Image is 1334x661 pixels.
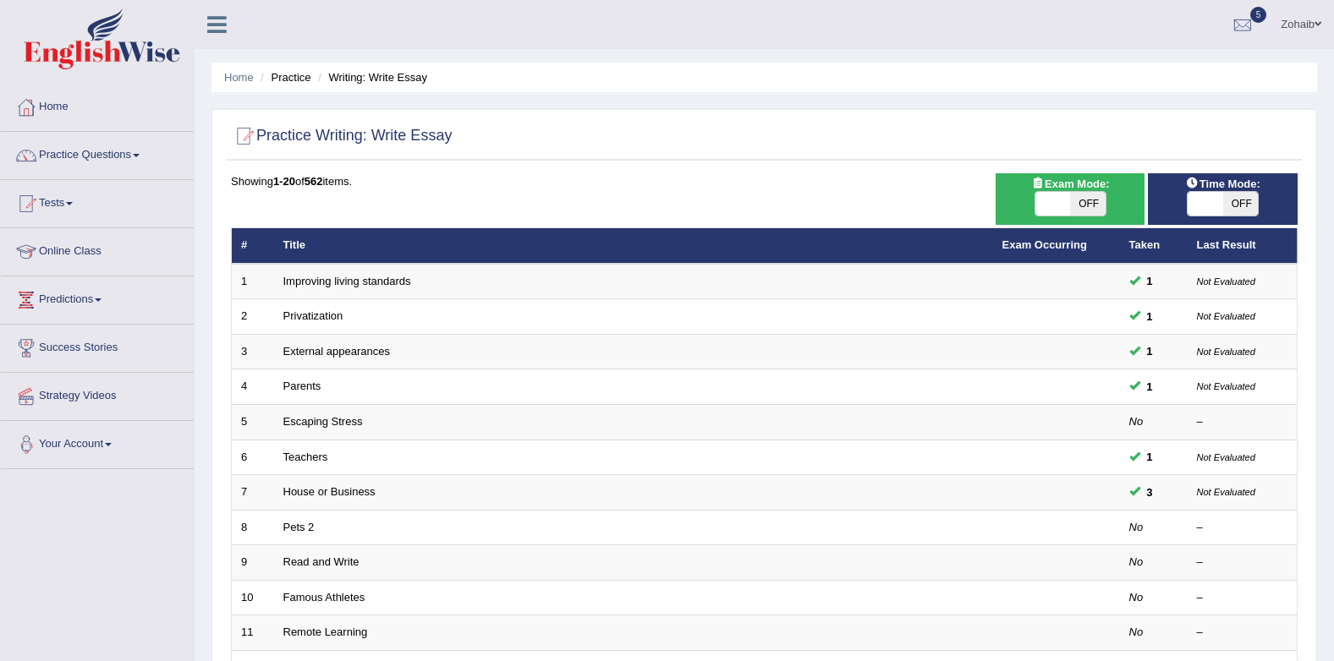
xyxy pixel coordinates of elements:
td: 5 [232,405,274,440]
th: Title [274,228,993,264]
a: Famous Athletes [283,591,365,604]
th: Last Result [1188,228,1298,264]
a: House or Business [283,485,376,498]
small: Not Evaluated [1197,347,1255,357]
span: Exam Mode: [1024,175,1116,193]
em: No [1129,521,1144,533]
a: Parents [283,380,321,392]
a: Practice Questions [1,132,194,174]
small: Not Evaluated [1197,452,1255,462]
span: You can still take this question [1140,378,1160,396]
a: Predictions [1,276,194,319]
b: 1-20 [273,175,295,188]
a: Read and Write [283,555,360,568]
a: Tests [1,180,194,222]
em: No [1129,625,1144,638]
td: 4 [232,369,274,405]
td: 6 [232,440,274,475]
span: OFF [1070,192,1106,216]
td: 7 [232,475,274,511]
td: 1 [232,264,274,299]
td: 3 [232,334,274,369]
td: 10 [232,580,274,615]
li: Writing: Write Essay [314,69,427,85]
div: – [1197,590,1288,606]
small: Not Evaluated [1197,276,1255,287]
td: 8 [232,510,274,545]
span: Time Mode: [1179,175,1267,193]
th: Taken [1120,228,1188,264]
span: You can still take this question [1140,272,1160,290]
td: 9 [232,545,274,581]
a: Your Account [1,421,194,463]
a: Home [1,84,194,126]
small: Not Evaluated [1197,311,1255,321]
a: Privatization [283,309,343,322]
em: No [1129,591,1144,604]
span: OFF [1223,192,1259,216]
small: Not Evaluated [1197,381,1255,391]
td: 11 [232,615,274,651]
div: – [1197,414,1288,430]
th: # [232,228,274,264]
span: You can still take this question [1140,308,1160,325]
span: You can still take this question [1140,342,1160,360]
a: Success Stories [1,325,194,367]
div: – [1197,554,1288,571]
a: Teachers [283,451,328,463]
div: Show exams occurring in exams [996,173,1145,225]
a: Pets 2 [283,521,315,533]
a: Remote Learning [283,625,368,638]
em: No [1129,555,1144,568]
li: Practice [256,69,310,85]
a: Home [224,71,254,84]
b: 562 [305,175,323,188]
a: Strategy Videos [1,373,194,415]
h2: Practice Writing: Write Essay [231,123,452,149]
a: Online Class [1,228,194,270]
a: External appearances [283,345,390,358]
a: Improving living standards [283,275,411,287]
em: No [1129,415,1144,428]
td: 2 [232,299,274,335]
span: You can still take this question [1140,483,1160,501]
div: – [1197,625,1288,641]
span: 5 [1250,7,1267,23]
div: Showing of items. [231,173,1298,189]
div: – [1197,520,1288,536]
a: Exam Occurring [1002,238,1087,251]
small: Not Evaluated [1197,487,1255,497]
a: Escaping Stress [283,415,363,428]
span: You can still take this question [1140,448,1160,466]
